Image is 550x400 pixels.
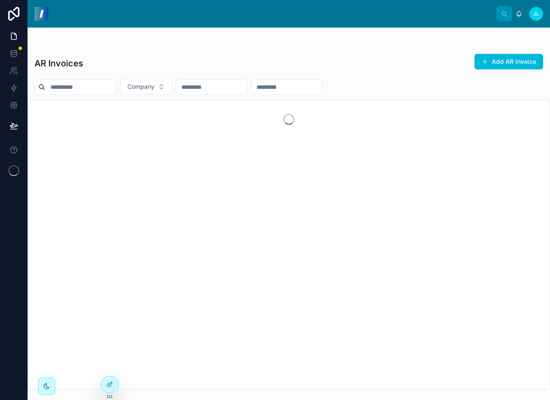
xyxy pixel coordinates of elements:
[35,57,83,69] h1: AR Invoices
[474,54,543,69] button: Add AR Invoice
[55,12,496,16] div: scrollable content
[533,10,539,17] span: JL
[127,82,155,91] span: Company
[120,78,172,95] button: Select Button
[35,7,48,21] img: App logo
